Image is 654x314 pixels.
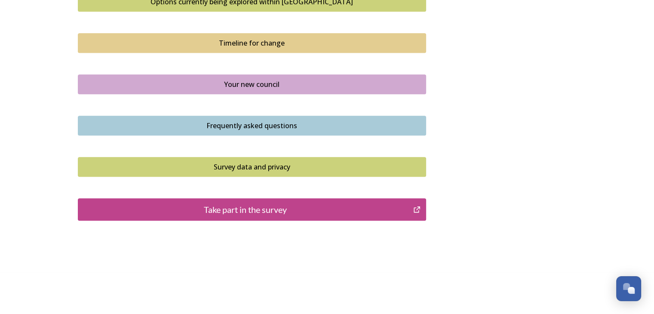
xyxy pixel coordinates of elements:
[78,116,426,135] button: Frequently asked questions
[83,120,421,131] div: Frequently asked questions
[83,203,409,216] div: Take part in the survey
[83,162,421,172] div: Survey data and privacy
[78,33,426,53] button: Timeline for change
[78,74,426,94] button: Your new council
[83,79,421,89] div: Your new council
[83,38,421,48] div: Timeline for change
[78,198,426,221] button: Take part in the survey
[616,276,641,301] button: Open Chat
[78,157,426,177] button: Survey data and privacy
